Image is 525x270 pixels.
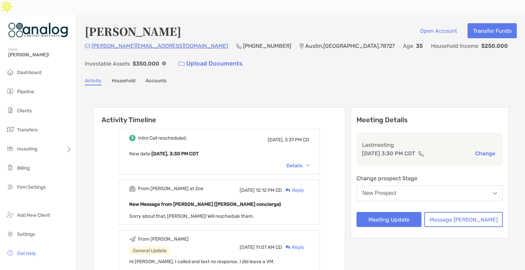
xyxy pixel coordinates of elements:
img: Event icon [129,185,136,192]
div: Reply [282,244,304,251]
img: investing icon [6,144,14,153]
div: From [PERSON_NAME] [138,236,189,242]
img: Email Icon [85,44,90,48]
button: Meeting Update [356,212,421,227]
img: Location Icon [299,43,304,49]
img: Event icon [129,135,136,141]
img: transfers icon [6,125,14,133]
span: Add New Client [17,212,50,218]
span: [DATE] [240,244,255,250]
p: Household Income [431,42,479,50]
img: Reply icon [285,188,291,193]
button: Message [PERSON_NAME] [424,212,503,227]
p: Meeting Details [356,116,503,124]
img: get-help icon [6,249,14,257]
div: Intro Call rescheduled. [138,135,187,141]
p: Last meeting [362,141,497,149]
b: [DATE], 3:30 PM CDT [151,151,199,157]
img: Chevron icon [306,165,309,167]
span: Clients [17,108,32,114]
span: Billing [17,165,30,171]
h4: [PERSON_NAME] [85,23,181,39]
img: Phone Icon [236,43,242,49]
button: New Prospect [356,185,503,201]
span: 12:12 PM CD [256,187,282,193]
a: Accounts [146,78,166,85]
p: New date : [129,150,309,158]
img: dashboard icon [6,68,14,76]
img: add_new_client icon [6,211,14,219]
span: [DATE] [240,187,255,193]
span: 11:07 AM CD [256,244,282,250]
span: Pipeline [17,89,34,95]
div: From [PERSON_NAME] at Zoe [138,186,203,191]
img: button icon [179,61,185,66]
img: Event icon [129,236,136,242]
img: Info Icon [162,61,166,66]
span: Investing [17,146,37,152]
img: firm-settings icon [6,183,14,191]
img: Zoe Logo [8,18,68,42]
span: Get Help [17,251,36,256]
img: pipeline icon [6,87,14,95]
span: Sorry about that, [PERSON_NAME]! Will reschedule them. [129,213,254,219]
p: 35 [416,42,423,50]
p: Austin , [GEOGRAPHIC_DATA] , 78727 [305,42,395,50]
button: Change [473,150,497,157]
p: [PHONE_NUMBER] [243,42,291,50]
b: New Message from [PERSON_NAME] ([PERSON_NAME] concierge) [129,201,281,207]
div: Details [286,163,309,169]
p: Investable Assets [85,59,130,68]
button: Open Account [415,23,462,38]
img: Reply icon [285,245,291,250]
button: Transfer Funds [468,23,517,38]
span: Dashboard [17,70,41,75]
img: communication type [418,151,424,156]
p: [PERSON_NAME][EMAIL_ADDRESS][DOMAIN_NAME] [92,42,228,50]
span: 3:37 PM CD [285,137,309,143]
img: clients icon [6,106,14,114]
div: General Update [129,246,170,255]
p: Age [403,42,413,50]
span: Transfers [17,127,38,133]
span: Settings [17,231,35,237]
a: Activity [85,78,102,85]
span: [DATE], [268,137,284,143]
h6: Activity Timeline [93,108,345,124]
p: Change prospect Stage [356,174,503,183]
img: billing icon [6,164,14,172]
p: $350,000 [133,59,159,68]
p: [DATE] 3:30 PM CDT [362,149,415,158]
span: Firm Settings [17,184,46,190]
div: New Prospect [362,190,396,196]
a: Upload Documents [174,56,247,71]
span: [PERSON_NAME]! [8,52,72,58]
p: $250,000 [481,42,508,50]
a: Household [112,78,135,85]
img: Open dropdown arrow [493,192,497,195]
img: settings icon [6,230,14,238]
div: Reply [282,187,304,194]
